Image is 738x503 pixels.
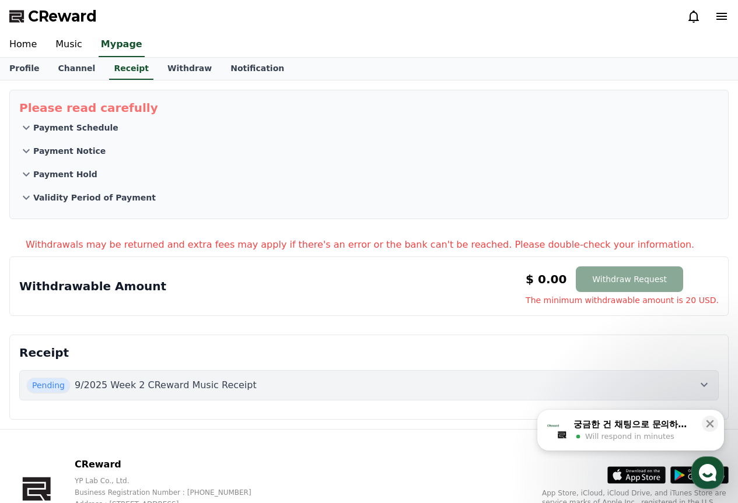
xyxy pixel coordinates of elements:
p: Receipt [19,344,719,361]
p: 9/2025 Week 2 CReward Music Receipt [75,378,257,392]
span: Messages [97,388,131,397]
a: Mypage [99,33,145,57]
span: Home [30,387,50,396]
p: Withdrawals may be returned and extra fees may apply if there's an error or the bank can't be rea... [26,238,729,252]
a: Notification [221,58,293,80]
p: Payment Notice [33,145,106,157]
button: Payment Schedule [19,116,719,139]
button: Payment Hold [19,163,719,186]
span: The minimum withdrawable amount is 20 USD. [526,294,719,306]
p: Validity Period of Payment [33,192,156,203]
a: Receipt [109,58,153,80]
button: Pending 9/2025 Week 2 CReward Music Receipt [19,370,719,400]
a: Home [4,370,77,399]
p: YP Lab Co., Ltd. [75,476,270,486]
a: Messages [77,370,151,399]
a: Music [46,33,92,57]
a: Channel [48,58,104,80]
p: Payment Hold [33,168,97,180]
p: Business Registration Number : [PHONE_NUMBER] [75,488,270,497]
a: Settings [151,370,224,399]
a: Withdraw [158,58,221,80]
button: Withdraw Request [576,266,683,292]
p: Please read carefully [19,100,719,116]
button: Validity Period of Payment [19,186,719,209]
span: Settings [173,387,201,396]
p: $ 0.00 [526,271,566,287]
span: Pending [27,378,70,393]
a: CReward [9,7,97,26]
p: Withdrawable Amount [19,278,166,294]
button: Payment Notice [19,139,719,163]
p: Payment Schedule [33,122,118,133]
span: CReward [28,7,97,26]
p: CReward [75,458,270,472]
